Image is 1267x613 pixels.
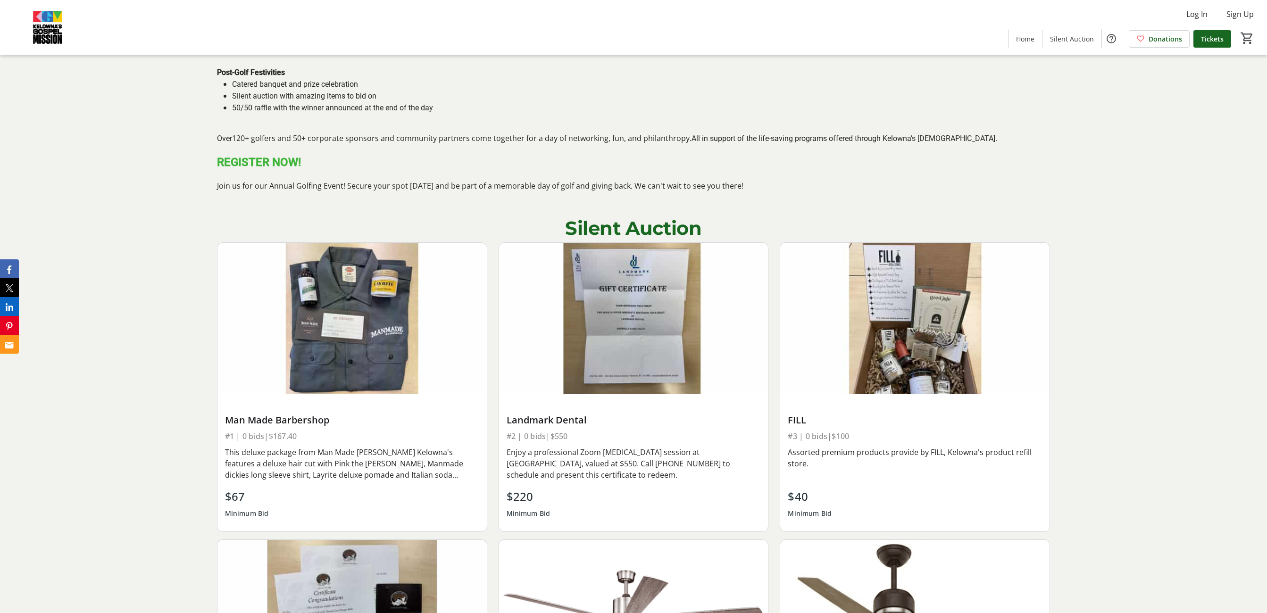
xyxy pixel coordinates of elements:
div: Landmark Dental [507,414,761,426]
strong: REGISTER NOW! [217,156,301,169]
div: #1 | 0 bids | $167.40 [225,430,479,443]
div: FILL [788,414,1042,426]
div: $40 [788,488,832,505]
a: Silent Auction [1042,30,1101,48]
span: Home [1016,34,1034,44]
span: Log In [1186,8,1208,20]
div: Minimum Bid [225,505,269,522]
span: Catered banquet and prize celebration [232,80,358,89]
button: Log In [1179,7,1215,22]
div: $220 [507,488,550,505]
img: Landmark Dental [499,243,768,394]
a: Home [1009,30,1042,48]
strong: Post-Golf Festivities [217,68,285,77]
span: Donations [1149,34,1182,44]
a: Donations [1129,30,1190,48]
p: 120+ golfers and 50+ corporate sponsors and community partners come together for a day of network... [217,133,1050,144]
span: Sign Up [1226,8,1254,20]
div: Enjoy a professional Zoom [MEDICAL_DATA] session at [GEOGRAPHIC_DATA], valued at $550. Call [PHON... [507,447,761,480]
div: This deluxe package from Man Made [PERSON_NAME] Kelowna's features a deluxe hair cut with Pink th... [225,447,479,480]
div: Assorted premium products provide by FILL, Kelowna's product refill store. [788,447,1042,469]
div: Man Made Barbershop [225,414,479,426]
span: Tickets [1201,34,1224,44]
div: $67 [225,488,269,505]
img: Kelowna's Gospel Mission's Logo [6,4,90,51]
span: Silent Auction [1050,34,1094,44]
span: Over [217,134,232,143]
div: Minimum Bid [788,505,832,522]
div: Minimum Bid [507,505,550,522]
img: FILL [780,243,1050,394]
div: #2 | 0 bids | $550 [507,430,761,443]
div: Silent Auction [565,214,701,242]
a: Tickets [1193,30,1231,48]
span: All in support of the life-saving programs offered through Kelowna’s [DEMOGRAPHIC_DATA]. [692,134,997,143]
button: Cart [1239,30,1256,47]
div: #3 | 0 bids | $100 [788,430,1042,443]
button: Help [1102,29,1121,48]
span: Silent auction with amazing items to bid on [232,91,376,100]
span: 50/50 raffle with the winner announced at the end of the day [232,103,433,112]
img: Man Made Barbershop [217,243,487,394]
p: Join us for our Annual Golfing Event! Secure your spot [DATE] and be part of a memorable day of g... [217,180,1050,191]
button: Sign Up [1219,7,1261,22]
